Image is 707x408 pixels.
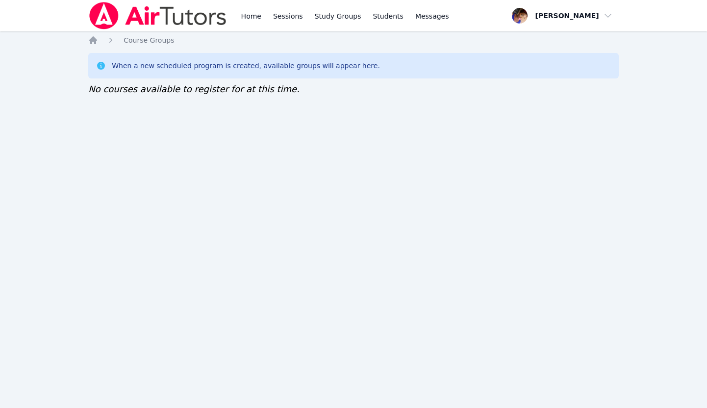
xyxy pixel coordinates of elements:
span: Messages [415,11,449,21]
div: When a new scheduled program is created, available groups will appear here. [112,61,380,71]
nav: Breadcrumb [88,35,619,45]
span: No courses available to register for at this time. [88,84,300,94]
img: Air Tutors [88,2,227,29]
a: Course Groups [124,35,174,45]
span: Course Groups [124,36,174,44]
